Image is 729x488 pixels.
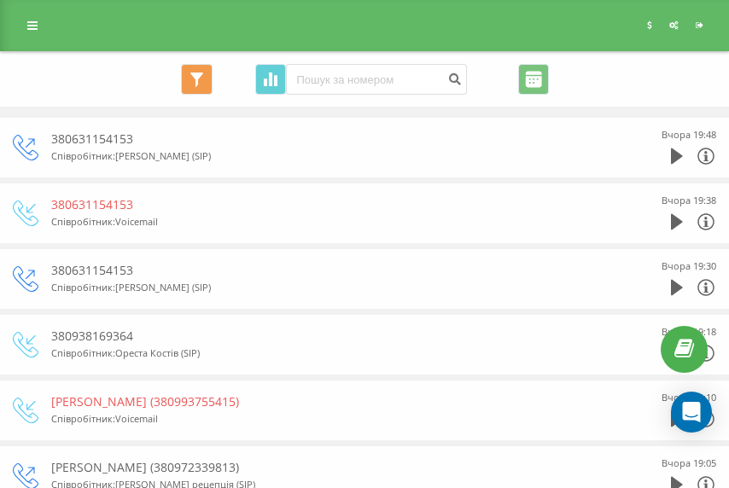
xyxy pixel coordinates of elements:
div: Open Intercom Messenger [671,392,712,433]
div: 380631154153 [51,131,605,148]
div: 380938169364 [51,328,605,345]
div: Співробітник : Voicemail [51,410,605,427]
div: Вчора 19:18 [662,323,716,340]
div: [PERSON_NAME] (380972339813) [51,459,605,476]
div: Вчора 19:30 [662,258,716,275]
div: Співробітник : Voicemail [51,213,605,230]
div: 380631154153 [51,262,605,279]
input: Пошук за номером [286,64,467,95]
div: Вчора 19:05 [662,455,716,472]
div: Співробітник : [PERSON_NAME] (SIP) [51,148,605,165]
div: Співробітник : [PERSON_NAME] (SIP) [51,279,605,296]
div: [PERSON_NAME] (380993755415) [51,393,605,410]
div: 380631154153 [51,196,605,213]
div: Співробітник : Ореста Костів (SIP) [51,345,605,362]
div: Вчора 19:10 [662,389,716,406]
div: Вчора 19:38 [662,192,716,209]
div: Вчора 19:48 [662,126,716,143]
